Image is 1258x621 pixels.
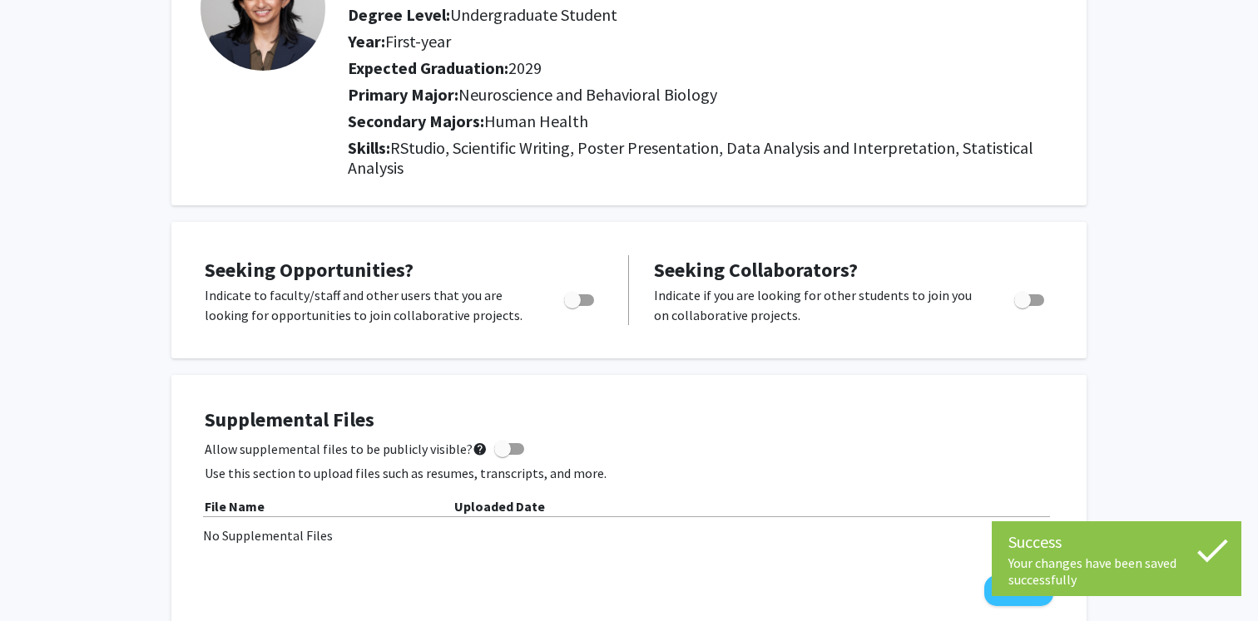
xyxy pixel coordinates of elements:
span: Allow supplemental files to be publicly visible? [205,439,488,459]
h2: Skills: [348,138,1057,178]
h2: Secondary Majors: [348,111,1057,131]
h2: Primary Major: [348,85,1057,105]
p: Indicate if you are looking for other students to join you on collaborative projects. [654,285,983,325]
h4: Supplemental Files [205,408,1053,432]
iframe: Chat [12,546,71,609]
div: Toggle [557,285,603,310]
span: Human Health [484,111,588,131]
p: Indicate to faculty/staff and other users that you are looking for opportunities to join collabor... [205,285,532,325]
span: Seeking Opportunities? [205,257,414,283]
h2: Expected Graduation: [348,58,964,78]
div: No Supplemental Files [203,525,1055,545]
div: Your changes have been saved successfully [1008,554,1225,588]
div: Toggle [1008,285,1053,310]
button: Add File [984,575,1053,606]
span: Undergraduate Student [450,4,617,25]
span: RStudio, Scientific Writing, Poster Presentation, Data Analysis and Interpretation, Statistical A... [348,137,1033,178]
span: Seeking Collaborators? [654,257,858,283]
h2: Degree Level: [348,5,964,25]
div: Success [1008,530,1225,554]
h2: Year: [348,32,964,52]
p: Use this section to upload files such as resumes, transcripts, and more. [205,463,1053,483]
b: Uploaded Date [454,498,545,515]
b: File Name [205,498,265,515]
span: 2029 [508,57,542,78]
span: First-year [385,31,451,52]
span: Neuroscience and Behavioral Biology [458,84,717,105]
mat-icon: help [473,439,488,459]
